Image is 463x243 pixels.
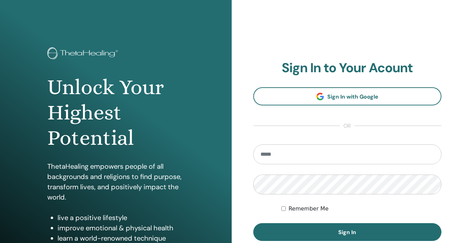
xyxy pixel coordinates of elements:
div: Keep me authenticated indefinitely or until I manually logout [281,205,441,213]
li: improve emotional & physical health [58,223,184,233]
span: Sign In [338,229,356,236]
span: or [340,122,354,130]
button: Sign In [253,223,442,241]
label: Remember Me [289,205,329,213]
p: ThetaHealing empowers people of all backgrounds and religions to find purpose, transform lives, a... [47,161,184,202]
h2: Sign In to Your Acount [253,60,442,76]
h1: Unlock Your Highest Potential [47,75,184,151]
a: Sign In with Google [253,87,442,105]
li: live a positive lifestyle [58,213,184,223]
span: Sign In with Google [327,93,378,100]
